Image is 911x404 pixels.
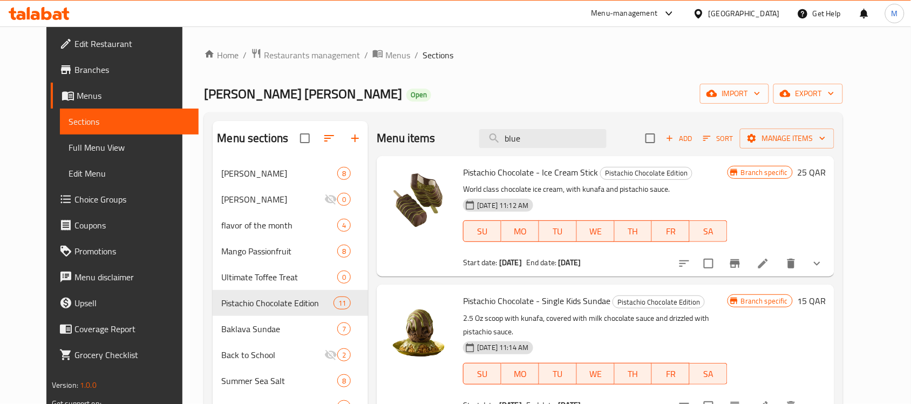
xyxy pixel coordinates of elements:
span: MO [506,224,535,239]
button: MO [501,220,539,242]
div: Pistachio Chocolate Edition [600,167,692,180]
span: WE [581,366,610,382]
h2: Menu items [377,130,436,146]
div: items [337,374,351,387]
span: Choice Groups [74,193,190,206]
h6: 25 QAR [797,165,826,180]
span: MO [506,366,535,382]
button: import [700,84,769,104]
span: WE [581,224,610,239]
button: export [773,84,843,104]
a: Edit Menu [60,160,199,186]
button: TU [539,220,577,242]
div: flavor of the month4 [213,212,368,238]
span: Edit Menu [69,167,190,180]
div: items [337,219,351,232]
button: MO [501,363,539,385]
a: Restaurants management [251,48,360,62]
a: Menu disclaimer [51,264,199,290]
h6: 15 QAR [797,293,826,308]
div: Churros Sundae [221,167,337,180]
a: Grocery Checklist [51,342,199,368]
div: Mango Passionfruit [221,245,337,258]
span: Menus [385,49,410,62]
button: FR [652,363,690,385]
span: 0 [338,194,350,205]
div: Menu-management [592,7,658,20]
p: World class chocolate ice cream, with kunafa and pistachio sauce. [463,183,728,196]
span: Sections [423,49,453,62]
div: [GEOGRAPHIC_DATA] [709,8,780,19]
button: SA [690,363,728,385]
a: Choice Groups [51,186,199,212]
span: Coverage Report [74,322,190,335]
span: Add item [662,130,696,147]
span: TU [543,224,573,239]
span: import [709,87,760,100]
button: FR [652,220,690,242]
a: Menus [51,83,199,109]
button: Add section [342,125,368,151]
svg: Show Choices [811,257,824,270]
span: TH [619,224,648,239]
span: Restaurants management [264,49,360,62]
li: / [243,49,247,62]
span: 1.0.0 [80,378,97,392]
span: [DATE] 11:14 AM [473,342,533,353]
button: SU [463,363,501,385]
div: items [337,245,351,258]
a: Edit menu item [757,257,770,270]
span: Pistachio Chocolate - Single Kids Sundae [463,293,610,309]
span: Open [406,90,431,99]
a: Menus [372,48,410,62]
button: SU [463,220,501,242]
span: 8 [338,246,350,257]
span: Select all sections [294,127,316,150]
span: Branch specific [737,296,792,306]
div: items [334,297,351,309]
span: Add [664,132,694,145]
span: 2 [338,350,350,360]
button: Branch-specific-item [722,251,748,277]
span: FR [656,224,685,239]
span: 8 [338,376,350,386]
span: Select section [639,127,662,150]
a: Full Menu View [60,134,199,160]
span: Start date: [463,255,498,270]
button: WE [577,220,615,242]
svg: Inactive section [324,348,337,361]
span: Sort items [696,130,740,147]
span: [PERSON_NAME] [221,193,324,206]
span: Pistachio Chocolate - Ice Cream Stick [463,164,598,180]
button: Manage items [740,129,834,149]
a: Upsell [51,290,199,316]
span: Select to update [697,252,720,275]
span: Sections [69,115,190,128]
input: search [479,129,607,148]
span: TH [619,366,648,382]
span: Summer Sea Salt [221,374,337,387]
div: [PERSON_NAME]8 [213,160,368,186]
div: Mango Passionfruit8 [213,238,368,264]
span: 11 [334,298,350,308]
b: [DATE] [559,255,581,270]
span: Branch specific [737,167,792,178]
span: Sort sections [316,125,342,151]
span: Manage items [749,132,826,145]
b: [DATE] [499,255,522,270]
span: Grocery Checklist [74,348,190,361]
span: Upsell [74,297,190,309]
span: Pistachio Chocolate Edition [601,167,692,179]
span: FR [656,366,685,382]
span: Coupons [74,219,190,232]
div: Pistachio Chocolate Edition [221,297,334,309]
button: TH [615,220,652,242]
span: flavor of the month [221,219,337,232]
span: export [782,87,834,100]
div: Baklava Sundae7 [213,316,368,342]
span: End date: [526,255,556,270]
div: Open [406,89,431,102]
span: TU [543,366,573,382]
span: Back to School [221,348,324,361]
